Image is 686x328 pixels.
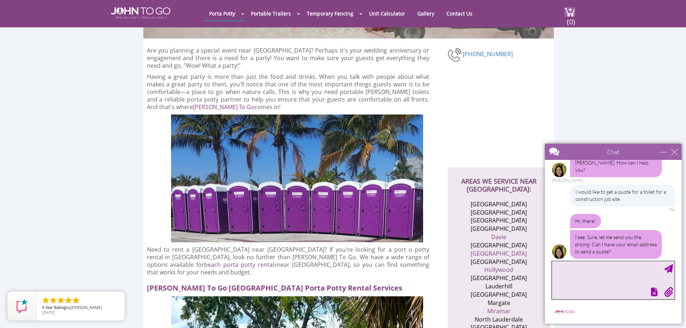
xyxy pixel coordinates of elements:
[566,11,575,27] span: (0)
[464,225,534,233] li: [GEOGRAPHIC_DATA]
[491,233,506,241] a: Davie
[484,266,513,274] a: Hollywood
[448,47,463,63] img: phone-number
[147,47,430,69] p: Are you planning a special event near [GEOGRAPHIC_DATA]? Perhaps it's your wedding anniversary or...
[464,291,534,299] li: [GEOGRAPHIC_DATA]
[57,296,65,305] li: 
[49,296,58,305] li: 
[42,305,44,310] span: 5
[147,73,430,111] p: Having a great party is more than just the food and drinks. When you talk with people about what ...
[246,6,296,21] a: Portable Trailers
[464,315,534,324] li: North Lauderdale
[71,305,102,310] span: [PERSON_NAME]
[147,246,430,276] p: Need to rent a [GEOGRAPHIC_DATA] near [GEOGRAPHIC_DATA]? If you're looking for a port o potty ren...
[455,167,543,193] h2: AREAS WE SERVICE NEAR [GEOGRAPHIC_DATA]:
[64,296,73,305] li: 
[464,241,534,250] li: [GEOGRAPHIC_DATA]
[41,296,50,305] li: 
[171,114,423,242] img: port o potty rental Florida
[204,261,277,269] a: beach porta potty rentals
[464,216,534,225] li: [GEOGRAPHIC_DATA]
[147,280,436,293] h2: [PERSON_NAME] To Go [GEOGRAPHIC_DATA] Porta Potty Rental Services
[204,6,241,21] a: Porta Potty
[72,296,80,305] li: 
[45,305,66,310] span: Star Rating
[42,310,55,315] span: [DATE]
[111,7,170,19] img: JOHN to go
[541,139,686,328] iframe: Live Chat Box
[441,6,478,21] a: Contact Us
[464,200,534,208] li: [GEOGRAPHIC_DATA]
[464,208,534,217] li: [GEOGRAPHIC_DATA]
[412,6,440,21] a: Gallery
[487,307,511,315] a: Miramar
[301,6,359,21] a: Temporary Fencing
[464,258,534,266] li: [GEOGRAPHIC_DATA]
[364,6,411,21] a: Unit Calculator
[464,282,534,291] li: Lauderhill
[471,250,527,257] a: [GEOGRAPHIC_DATA]
[193,103,255,111] a: [PERSON_NAME] To Go
[42,305,119,310] span: by
[463,50,513,58] a: [PHONE_NUMBER]
[15,299,29,313] img: Review Rating
[464,299,534,307] li: Margate
[564,7,575,17] img: cart a
[464,274,534,282] li: [GEOGRAPHIC_DATA]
